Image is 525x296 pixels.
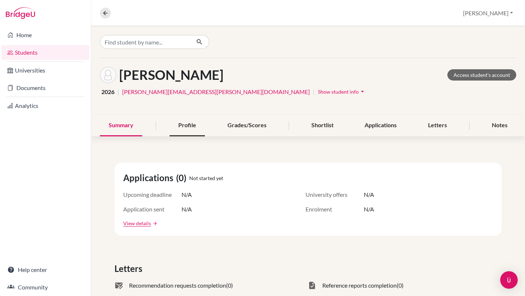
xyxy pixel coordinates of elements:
span: (0) [176,171,189,184]
div: Applications [356,115,405,136]
div: Notes [483,115,516,136]
a: [PERSON_NAME][EMAIL_ADDRESS][PERSON_NAME][DOMAIN_NAME] [122,87,310,96]
h1: [PERSON_NAME] [119,67,223,83]
div: Open Intercom Messenger [500,271,518,289]
a: Access student's account [447,69,516,81]
a: View details [123,219,151,227]
div: Shortlist [303,115,342,136]
span: Letters [114,262,145,275]
input: Find student by name... [100,35,190,49]
span: Not started yet [189,174,223,182]
span: University offers [306,190,364,199]
span: 2026 [101,87,114,96]
span: Reference reports completion [322,281,397,290]
img: Bridge-U [6,7,35,19]
a: arrow_forward [151,221,157,226]
span: N/A [364,190,374,199]
span: | [117,87,119,96]
button: [PERSON_NAME] [460,6,516,20]
span: Application sent [123,205,182,214]
button: Show student infoarrow_drop_down [318,86,366,97]
div: Letters [419,115,456,136]
a: Students [1,45,89,60]
div: Grades/Scores [219,115,275,136]
span: (0) [397,281,404,290]
span: N/A [182,205,192,214]
a: Analytics [1,98,89,113]
a: Documents [1,81,89,95]
span: N/A [364,205,374,214]
img: CAMILO BUSSI's avatar [100,67,116,83]
span: Upcoming deadline [123,190,182,199]
span: mark_email_read [114,281,123,290]
div: Profile [170,115,205,136]
a: Help center [1,262,89,277]
a: Community [1,280,89,295]
a: Universities [1,63,89,78]
span: Enrolment [306,205,364,214]
span: Show student info [318,89,359,95]
a: Home [1,28,89,42]
span: N/A [182,190,192,199]
i: arrow_drop_down [359,88,366,95]
span: | [313,87,315,96]
span: (0) [226,281,233,290]
div: Summary [100,115,142,136]
span: Applications [123,171,176,184]
span: Recommendation requests completion [129,281,226,290]
span: task [308,281,316,290]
